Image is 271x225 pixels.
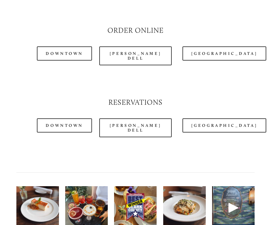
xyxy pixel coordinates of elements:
h2: Reservations [16,98,255,108]
a: [GEOGRAPHIC_DATA] [182,118,266,133]
a: [PERSON_NAME] Dell [99,118,172,137]
a: Downtown [37,46,92,61]
a: [GEOGRAPHIC_DATA] [182,46,266,61]
a: [PERSON_NAME] Dell [99,46,172,65]
a: Downtown [37,118,92,133]
h2: Order Online [16,26,255,36]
